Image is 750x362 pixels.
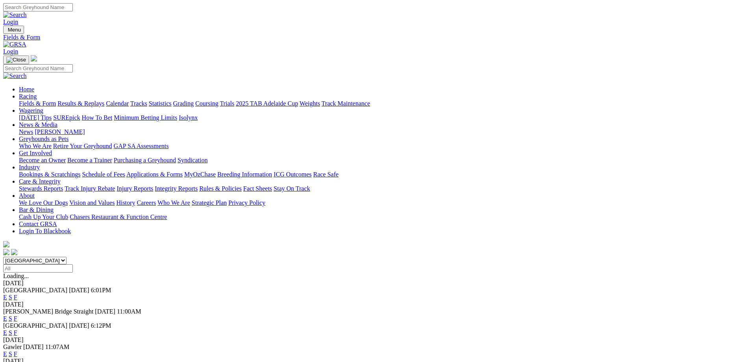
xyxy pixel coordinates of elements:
a: Get Involved [19,150,52,156]
a: [PERSON_NAME] [35,128,85,135]
a: F [14,294,17,301]
a: Bar & Dining [19,206,54,213]
div: Racing [19,100,747,107]
span: Loading... [3,273,29,279]
a: E [3,294,7,301]
a: Contact GRSA [19,221,57,227]
div: Industry [19,171,747,178]
a: Greyhounds as Pets [19,136,69,142]
a: S [9,294,12,301]
a: Statistics [149,100,172,107]
img: Search [3,11,27,19]
a: Chasers Restaurant & Function Centre [70,213,167,220]
a: Breeding Information [217,171,272,178]
a: Syndication [178,157,207,163]
a: Results & Replays [57,100,104,107]
a: News [19,128,33,135]
a: Stewards Reports [19,185,63,192]
input: Select date [3,264,73,273]
button: Toggle navigation [3,26,24,34]
a: Grading [173,100,194,107]
img: Search [3,72,27,80]
div: News & Media [19,128,747,136]
img: logo-grsa-white.png [31,55,37,61]
span: Gawler [3,343,22,350]
a: S [9,351,12,357]
a: Home [19,86,34,93]
a: Fields & Form [19,100,56,107]
img: GRSA [3,41,26,48]
img: Close [6,57,26,63]
span: [GEOGRAPHIC_DATA] [3,322,67,329]
a: Become a Trainer [67,157,112,163]
a: ICG Outcomes [274,171,311,178]
img: facebook.svg [3,249,9,255]
a: Fact Sheets [243,185,272,192]
a: 2025 TAB Adelaide Cup [236,100,298,107]
a: Track Maintenance [322,100,370,107]
a: We Love Our Dogs [19,199,68,206]
a: Track Injury Rebate [65,185,115,192]
span: [DATE] [95,308,115,315]
div: [DATE] [3,280,747,287]
a: Login [3,19,18,25]
a: [DATE] Tips [19,114,52,121]
a: S [9,315,12,322]
a: Applications & Forms [126,171,183,178]
div: About [19,199,747,206]
button: Toggle navigation [3,56,29,64]
a: How To Bet [82,114,113,121]
span: 6:12PM [91,322,111,329]
input: Search [3,3,73,11]
a: History [116,199,135,206]
div: Wagering [19,114,747,121]
a: Race Safe [313,171,338,178]
a: Minimum Betting Limits [114,114,177,121]
a: Vision and Values [69,199,115,206]
a: F [14,329,17,336]
a: MyOzChase [184,171,216,178]
a: Login To Blackbook [19,228,71,234]
a: Coursing [195,100,219,107]
a: Login [3,48,18,55]
a: Rules & Policies [199,185,242,192]
a: Bookings & Scratchings [19,171,80,178]
a: Stay On Track [274,185,310,192]
span: 6:01PM [91,287,111,293]
div: Get Involved [19,157,747,164]
a: F [14,315,17,322]
div: [DATE] [3,301,747,308]
a: Wagering [19,107,43,114]
a: E [3,351,7,357]
a: Careers [137,199,156,206]
a: Who We Are [19,143,52,149]
a: Tracks [130,100,147,107]
span: Menu [8,27,21,33]
span: 11:07AM [45,343,70,350]
a: Strategic Plan [192,199,227,206]
span: [DATE] [69,322,89,329]
div: [DATE] [3,336,747,343]
a: S [9,329,12,336]
a: Care & Integrity [19,178,61,185]
img: logo-grsa-white.png [3,241,9,247]
a: Privacy Policy [228,199,265,206]
a: News & Media [19,121,57,128]
a: Who We Are [157,199,190,206]
a: Purchasing a Greyhound [114,157,176,163]
span: [DATE] [69,287,89,293]
a: About [19,192,35,199]
a: Weights [300,100,320,107]
span: 11:00AM [117,308,141,315]
a: Schedule of Fees [82,171,125,178]
img: twitter.svg [11,249,17,255]
a: Fields & Form [3,34,747,41]
a: Become an Owner [19,157,66,163]
a: Retire Your Greyhound [53,143,112,149]
input: Search [3,64,73,72]
a: E [3,329,7,336]
div: Greyhounds as Pets [19,143,747,150]
div: Care & Integrity [19,185,747,192]
span: [GEOGRAPHIC_DATA] [3,287,67,293]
